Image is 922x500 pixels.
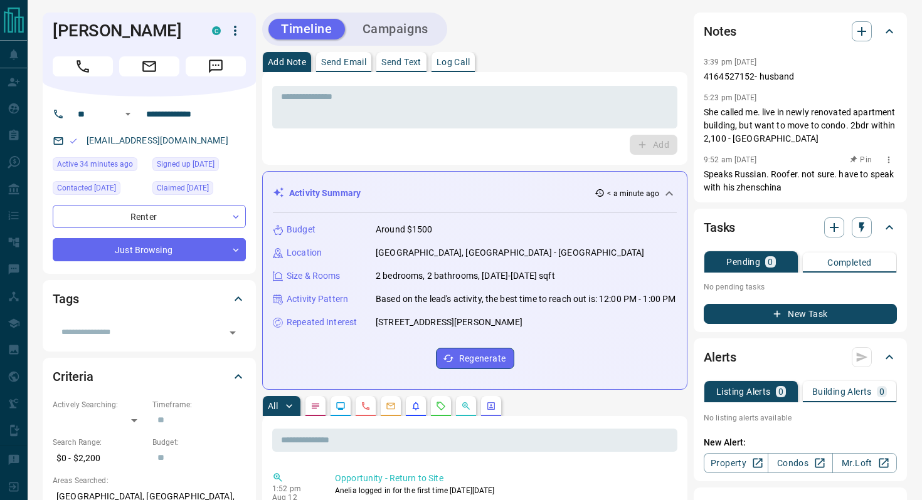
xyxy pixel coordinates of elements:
[350,19,441,39] button: Campaigns
[704,106,897,145] p: She called me. live in newly renovated apartment building, but want to move to condo. 2bdr within...
[53,181,146,199] div: Tue May 19 2020
[726,258,760,266] p: Pending
[53,284,246,314] div: Tags
[812,387,872,396] p: Building Alerts
[461,401,471,411] svg: Opportunities
[273,182,677,205] div: Activity Summary< a minute ago
[157,158,215,170] span: Signed up [DATE]
[376,293,676,306] p: Based on the lead's activity, the best time to reach out is: 12:00 PM - 1:00 PM
[152,437,246,448] p: Budget:
[212,26,221,35] div: condos.ca
[336,401,346,411] svg: Lead Browsing Activity
[268,19,345,39] button: Timeline
[704,93,757,102] p: 5:23 pm [DATE]
[376,223,433,236] p: Around $1500
[376,246,644,259] p: [GEOGRAPHIC_DATA], [GEOGRAPHIC_DATA] - [GEOGRAPHIC_DATA]
[157,182,209,194] span: Claimed [DATE]
[287,316,357,329] p: Repeated Interest
[704,278,897,296] p: No pending tasks
[287,269,341,283] p: Size & Rooms
[704,70,897,83] p: 4164527152- husband
[768,453,832,473] a: Condos
[778,387,783,396] p: 0
[381,58,421,66] p: Send Text
[335,485,672,496] p: Anelia logged in for the first time [DATE][DATE]
[436,401,446,411] svg: Requests
[53,289,78,309] h2: Tags
[321,58,366,66] p: Send Email
[152,157,246,175] div: Wed Jan 03 2018
[335,472,672,485] p: Opportunity - Return to Site
[376,316,522,329] p: [STREET_ADDRESS][PERSON_NAME]
[386,401,396,411] svg: Emails
[120,107,135,122] button: Open
[119,56,179,76] span: Email
[186,56,246,76] span: Message
[287,293,348,306] p: Activity Pattern
[704,21,736,41] h2: Notes
[437,58,470,66] p: Log Call
[152,399,246,410] p: Timeframe:
[607,188,659,199] p: < a minute ago
[53,437,146,448] p: Search Range:
[704,58,757,66] p: 3:39 pm [DATE]
[53,21,193,41] h1: [PERSON_NAME]
[704,217,735,237] h2: Tasks
[486,401,496,411] svg: Agent Actions
[704,155,757,164] p: 9:52 am [DATE]
[704,304,897,324] button: New Task
[704,212,897,242] div: Tasks
[69,137,78,145] svg: Email Valid
[53,399,146,410] p: Actively Searching:
[272,484,316,493] p: 1:52 pm
[57,158,133,170] span: Active 34 minutes ago
[53,205,246,228] div: Renter
[87,135,228,145] a: [EMAIL_ADDRESS][DOMAIN_NAME]
[268,58,306,66] p: Add Note
[53,157,146,175] div: Tue Aug 12 2025
[704,342,897,372] div: Alerts
[53,448,146,469] p: $0 - $2,200
[827,258,872,267] p: Completed
[53,367,93,387] h2: Criteria
[57,182,116,194] span: Contacted [DATE]
[361,401,371,411] svg: Calls
[53,56,113,76] span: Call
[287,246,322,259] p: Location
[879,387,884,396] p: 0
[704,168,897,194] p: Speaks Russian. Roofer. not sure. have to speak with his zhenschina
[436,348,514,369] button: Regenerate
[843,154,879,165] button: Pin
[704,412,897,424] p: No listing alerts available
[152,181,246,199] div: Thu Jan 04 2018
[53,362,246,392] div: Criteria
[289,187,361,200] p: Activity Summary
[411,401,421,411] svg: Listing Alerts
[704,436,897,449] p: New Alert:
[376,269,555,283] p: 2 bedrooms, 2 bathrooms, [DATE]-[DATE] sqft
[310,401,321,411] svg: Notes
[768,258,773,266] p: 0
[224,324,241,341] button: Open
[716,387,771,396] p: Listing Alerts
[53,238,246,261] div: Just Browsing
[287,223,315,236] p: Budget
[704,347,736,367] h2: Alerts
[53,475,246,486] p: Areas Searched:
[832,453,897,473] a: Mr.Loft
[704,453,768,473] a: Property
[704,16,897,46] div: Notes
[268,402,278,410] p: All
